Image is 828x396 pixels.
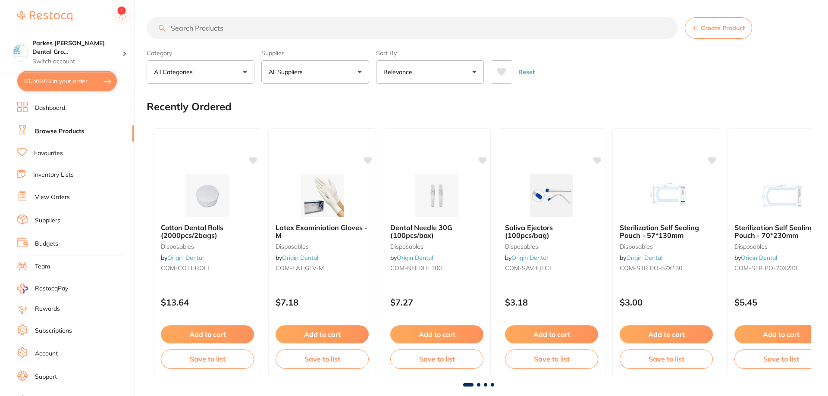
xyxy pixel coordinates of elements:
a: Team [35,262,50,271]
button: Add to cart [734,325,828,343]
a: Subscriptions [35,327,72,335]
img: Saliva Ejectors (100pcs/bag) [524,174,580,217]
label: Sort By [376,49,484,57]
b: Cotton Dental Rolls (2000pcs/2bags) [161,224,254,240]
a: Suppliers [35,216,60,225]
label: Category [147,49,254,57]
a: Dashboard [35,104,65,112]
a: Origin Dental [397,254,433,262]
button: $1,569.03 in your order [17,71,117,91]
span: by [734,254,777,262]
img: Sterilization Self Sealing Pouch - 70*230mm [753,174,809,217]
p: All Suppliers [269,68,306,76]
small: disposables [505,243,598,250]
b: Sterilization Self Sealing Pouch - 57*130mm [620,224,713,240]
button: Add to cart [276,325,369,343]
small: COM-NEEDLE 30G [390,265,483,271]
p: $7.27 [390,297,483,307]
button: All Categories [147,60,254,84]
p: $5.45 [734,297,828,307]
span: by [620,254,662,262]
span: Create Product [701,25,745,31]
span: by [390,254,433,262]
img: Parkes Baker Dental Group [13,44,28,58]
button: Add to cart [390,325,483,343]
img: Cotton Dental Rolls (2000pcs/2bags) [179,174,235,217]
button: Add to cart [620,325,713,343]
a: View Orders [35,193,70,202]
p: $3.18 [505,297,598,307]
a: Origin Dental [511,254,548,262]
img: Dental Needle 30G (100pcs/box) [409,174,465,217]
a: Budgets [35,240,58,248]
a: Origin Dental [626,254,662,262]
a: RestocqPay [17,284,68,293]
h4: Parkes Baker Dental Group [32,39,122,56]
small: COM-SAV EJECT [505,265,598,271]
button: Save to list [620,349,713,368]
a: Favourites [34,149,63,158]
p: Relevance [383,68,416,76]
small: disposables [620,243,713,250]
a: Browse Products [35,127,84,136]
b: Latex Examiniation Gloves - M [276,224,369,240]
h2: Recently Ordered [147,101,232,113]
small: disposables [276,243,369,250]
button: Save to list [505,349,598,368]
b: Sterilization Self Sealing Pouch - 70*230mm [734,224,828,240]
a: Support [35,373,57,381]
p: $7.18 [276,297,369,307]
p: $13.64 [161,297,254,307]
button: Save to list [390,349,483,368]
small: disposables [734,243,828,250]
p: Switch account [32,57,122,66]
button: Add to cart [505,325,598,343]
button: Save to list [276,349,369,368]
span: by [276,254,318,262]
button: Create Product [685,17,752,39]
a: Rewards [35,305,60,313]
button: Save to list [161,349,254,368]
button: Relevance [376,60,484,84]
small: COM-LAT GLV-M [276,265,369,271]
button: Add to cart [161,325,254,343]
a: Origin Dental [167,254,204,262]
button: Reset [516,60,537,84]
label: Supplier [261,49,369,57]
p: All Categories [154,68,196,76]
a: Restocq Logo [17,6,72,26]
small: disposables [390,243,483,250]
img: Latex Examiniation Gloves - M [294,174,350,217]
input: Search Products [147,17,678,39]
img: RestocqPay [17,284,28,293]
a: Origin Dental [282,254,318,262]
a: Account [35,349,58,358]
img: Restocq Logo [17,11,72,22]
button: All Suppliers [261,60,369,84]
small: COM-STR PO-57X130 [620,265,713,271]
img: Sterilization Self Sealing Pouch - 57*130mm [638,174,694,217]
small: COM-COTT ROLL [161,265,254,271]
b: Dental Needle 30G (100pcs/box) [390,224,483,240]
a: Inventory Lists [33,171,74,179]
b: Saliva Ejectors (100pcs/bag) [505,224,598,240]
small: COM-STR PO-70X230 [734,265,828,271]
span: by [161,254,204,262]
span: RestocqPay [35,284,68,293]
button: Save to list [734,349,828,368]
a: Origin Dental [741,254,777,262]
p: $3.00 [620,297,713,307]
small: disposables [161,243,254,250]
span: by [505,254,548,262]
